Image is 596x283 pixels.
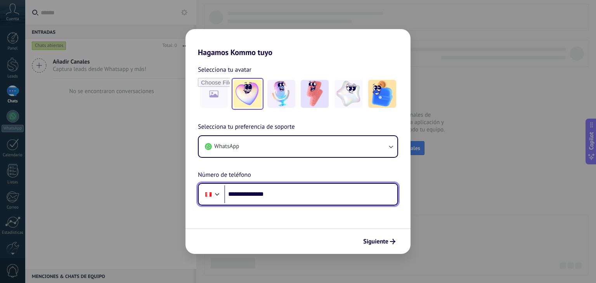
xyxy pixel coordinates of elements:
span: WhatsApp [214,143,239,150]
div: Peru: + 51 [201,186,216,202]
img: -3.jpeg [301,80,329,108]
span: Siguiente [363,239,388,244]
span: Número de teléfono [198,170,251,180]
span: Selecciona tu avatar [198,65,251,75]
button: Siguiente [360,235,399,248]
img: -2.jpeg [267,80,295,108]
span: Selecciona tu preferencia de soporte [198,122,295,132]
h2: Hagamos Kommo tuyo [185,29,411,57]
img: -1.jpeg [234,80,262,108]
button: WhatsApp [199,136,397,157]
img: -4.jpeg [334,80,362,108]
img: -5.jpeg [368,80,396,108]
